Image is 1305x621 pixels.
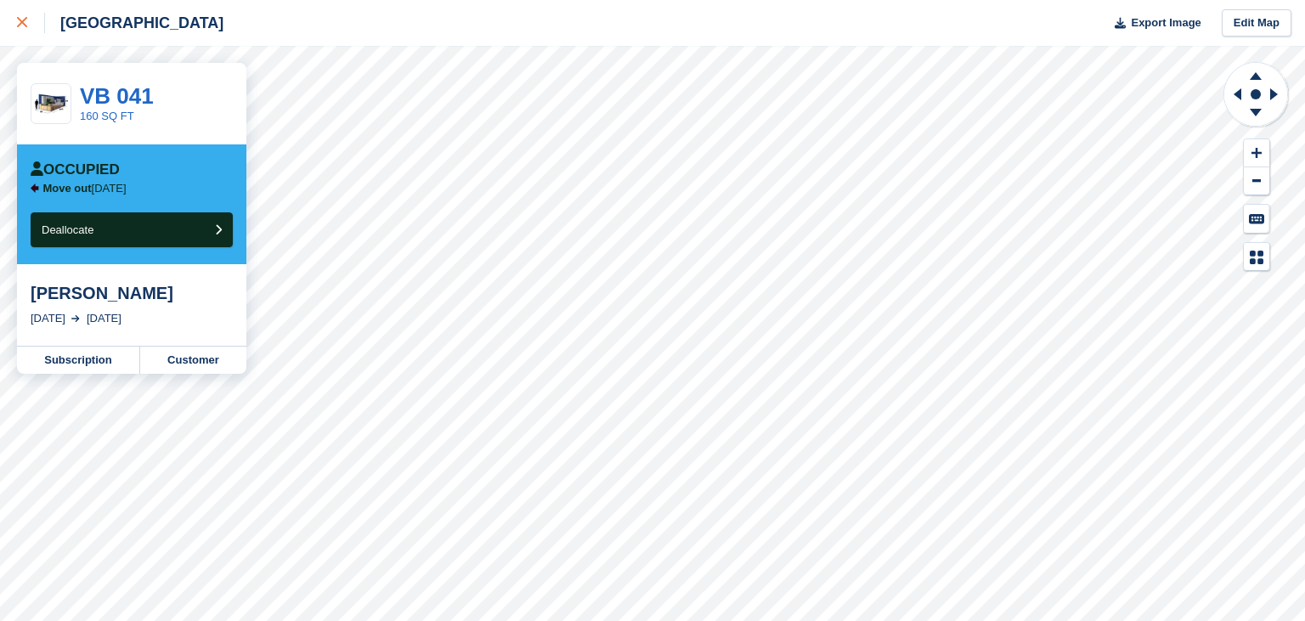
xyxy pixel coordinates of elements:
button: Zoom Out [1244,167,1269,195]
a: Subscription [17,347,140,374]
button: Export Image [1104,9,1201,37]
a: Customer [140,347,246,374]
span: Move out [43,182,92,195]
img: arrow-left-icn-90495f2de72eb5bd0bd1c3c35deca35cc13f817d75bef06ecd7c0b315636ce7e.svg [31,183,39,193]
button: Keyboard Shortcuts [1244,205,1269,233]
div: [DATE] [87,310,121,327]
span: Export Image [1131,14,1200,31]
button: Zoom In [1244,139,1269,167]
a: 160 SQ FT [80,110,134,122]
p: [DATE] [43,182,127,195]
div: [DATE] [31,310,65,327]
div: [GEOGRAPHIC_DATA] [45,13,223,33]
a: Edit Map [1222,9,1291,37]
button: Deallocate [31,212,233,247]
span: Deallocate [42,223,93,236]
div: [PERSON_NAME] [31,283,233,303]
img: arrow-right-light-icn-cde0832a797a2874e46488d9cf13f60e5c3a73dbe684e267c42b8395dfbc2abf.svg [71,315,80,322]
div: Occupied [31,161,120,178]
img: 20-ft-container.jpg [31,89,71,119]
button: Map Legend [1244,243,1269,271]
a: VB 041 [80,83,154,109]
